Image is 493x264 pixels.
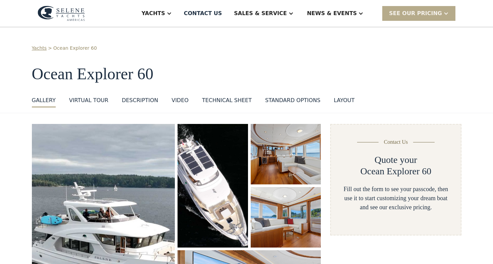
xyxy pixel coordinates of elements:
div: Contact US [184,9,222,17]
a: Technical sheet [202,96,252,107]
a: GALLERY [32,96,56,107]
div: DESCRIPTION [122,96,158,104]
div: Sales & Service [234,9,287,17]
a: Yachts [32,45,47,52]
div: layout [334,96,355,104]
a: VIDEO [171,96,189,107]
a: Ocean Explorer 60 [53,45,97,52]
div: > [48,45,52,52]
div: GALLERY [32,96,56,104]
a: open lightbox [251,124,321,184]
div: Contact Us [384,138,408,146]
div: VIDEO [171,96,189,104]
h2: Ocean Explorer 60 [360,166,431,177]
img: logo [38,6,85,21]
h2: Quote your [375,154,417,166]
div: SEE Our Pricing [389,9,442,17]
div: Fill out the form to see your passcode, then use it to start customizing your dream boat and see ... [342,185,450,212]
a: standard options [265,96,321,107]
a: DESCRIPTION [122,96,158,107]
a: open lightbox [251,187,321,248]
h1: Ocean Explorer 60 [32,65,461,83]
div: News & EVENTS [307,9,357,17]
div: VIRTUAL TOUR [69,96,108,104]
div: Technical sheet [202,96,252,104]
a: open lightbox [178,124,248,248]
div: SEE Our Pricing [382,6,455,20]
form: Yacht Detail Page form [330,124,461,235]
div: standard options [265,96,321,104]
div: Yachts [142,9,165,17]
a: VIRTUAL TOUR [69,96,108,107]
a: layout [334,96,355,107]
